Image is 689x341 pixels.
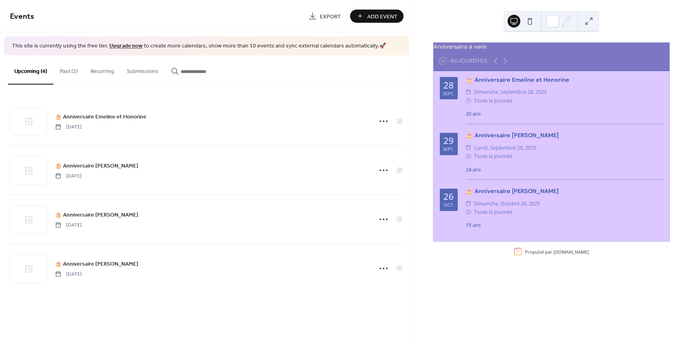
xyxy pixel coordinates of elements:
[12,42,386,50] span: This site is currently using the free tier. to create more calendars, show more than 10 events an...
[55,112,146,121] a: 🎂 Anniversaire Emeline et Honorine
[525,248,589,254] div: Propulsé par
[474,144,536,152] span: lundi, septembre 29, 2025
[109,41,143,51] a: Upgrade now
[474,97,512,105] span: Toute la journée
[466,76,663,85] div: 🎂 Anniversaire Emeline et Honorine
[443,91,454,96] div: sept.
[8,55,53,85] button: Upcoming (4)
[474,152,512,160] span: Toute la journée
[474,88,547,96] span: dimanche, septembre 28, 2025
[444,203,454,207] div: oct.
[55,161,138,170] a: 🎂 Anniversaire [PERSON_NAME]
[466,88,471,96] div: ​
[55,172,82,179] span: [DATE]
[120,55,165,84] button: Submissions
[55,210,138,219] a: 🎂 Anniversaire [PERSON_NAME]
[320,12,341,21] span: Export
[443,192,454,201] div: 26
[53,55,84,84] button: Past (2)
[55,270,82,278] span: [DATE]
[466,152,471,160] div: ​
[367,12,398,21] span: Add Event
[466,97,471,105] div: ​
[55,123,82,130] span: [DATE]
[55,259,138,268] a: 🎂 Anniversaire [PERSON_NAME]
[443,136,454,146] div: 29
[466,208,471,216] div: ​
[466,166,663,174] div: 24 ans
[466,222,663,229] div: 15 ans
[466,131,663,140] div: 🎂 Anniversaire [PERSON_NAME]
[55,221,82,229] span: [DATE]
[466,199,471,208] div: ​
[466,187,663,196] div: 🎂 Anniversaire [PERSON_NAME]
[10,9,34,24] span: Events
[474,199,540,208] span: dimanche, octobre 26, 2025
[350,10,404,23] button: Add Event
[443,147,454,151] div: sept.
[466,110,663,118] div: 20 ans
[553,248,589,254] a: [DOMAIN_NAME]
[443,81,454,90] div: 28
[466,144,471,152] div: ​
[303,10,347,23] a: Export
[474,208,512,216] span: Toute la journée
[433,43,669,51] div: Anniversaire à venir
[84,55,120,84] button: Recurring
